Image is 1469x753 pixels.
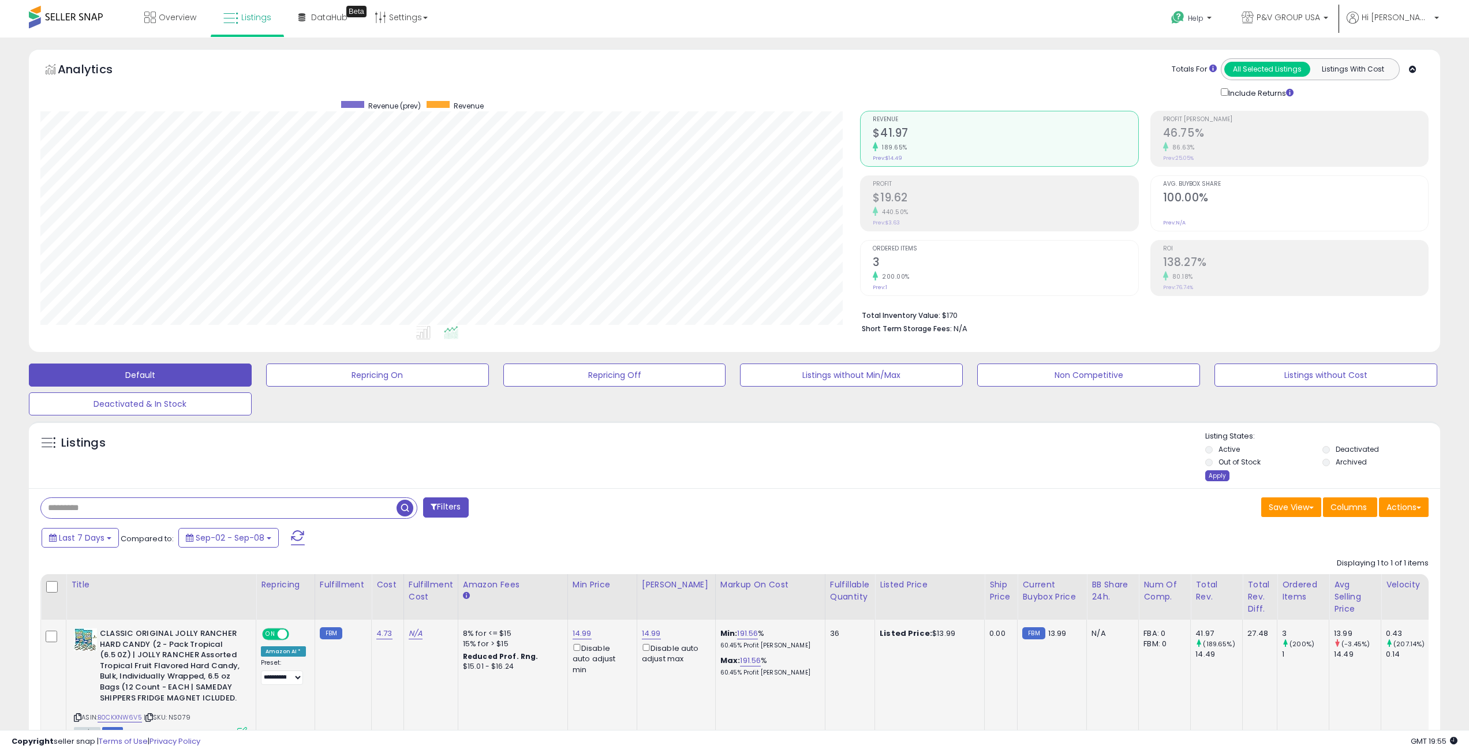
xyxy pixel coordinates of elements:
span: N/A [954,323,967,334]
span: Revenue [873,117,1138,123]
div: Min Price [573,579,632,591]
div: BB Share 24h. [1092,579,1134,603]
div: % [720,628,816,650]
b: Reduced Prof. Rng. [463,651,539,661]
strong: Copyright [12,736,54,747]
small: 189.65% [878,143,907,152]
div: Repricing [261,579,310,591]
a: Hi [PERSON_NAME] [1347,12,1439,38]
h2: 100.00% [1163,191,1428,207]
div: Num of Comp. [1143,579,1186,603]
b: CLASSIC ORIGINAL JOLLY RANCHER HARD CANDY (2 - Pack Tropical (6.5 0Z) | JOLLY RANCHER Assorted Tr... [100,628,240,706]
small: Amazon Fees. [463,591,470,601]
div: % [720,655,816,677]
div: Velocity [1386,579,1428,591]
button: Default [29,364,252,387]
div: Fulfillment [320,579,367,591]
label: Active [1218,444,1240,454]
h2: $41.97 [873,126,1138,142]
label: Out of Stock [1218,457,1261,467]
a: Help [1162,2,1223,38]
button: Sep-02 - Sep-08 [178,528,279,548]
label: Deactivated [1336,444,1379,454]
div: 41.97 [1195,628,1242,639]
span: ROI [1163,246,1428,252]
div: 36 [830,628,866,639]
h2: 138.27% [1163,256,1428,271]
div: Current Buybox Price [1022,579,1082,603]
div: N/A [1092,628,1130,639]
label: Archived [1336,457,1367,467]
div: Displaying 1 to 1 of 1 items [1337,558,1429,569]
span: Listings [241,12,271,23]
div: Listed Price [880,579,980,591]
span: Revenue [454,101,484,111]
b: Max: [720,655,741,666]
div: 8% for <= $15 [463,628,559,639]
a: 4.73 [376,628,393,639]
small: Prev: 1 [873,284,887,291]
small: 200.00% [878,272,910,281]
button: Repricing On [266,364,489,387]
i: Get Help [1171,10,1185,25]
span: Compared to: [121,533,174,544]
div: Avg Selling Price [1334,579,1376,615]
a: 191.56 [740,655,761,666]
h2: 3 [873,256,1138,271]
button: Non Competitive [977,364,1200,387]
h5: Listings [61,435,106,451]
div: 3 [1282,628,1329,639]
span: Overview [159,12,196,23]
a: 191.56 [737,628,758,639]
button: Columns [1323,497,1377,517]
h5: Analytics [58,61,135,80]
div: Ordered Items [1282,579,1324,603]
div: Include Returns [1212,86,1307,99]
button: Save View [1261,497,1321,517]
button: Repricing Off [503,364,726,387]
span: Last 7 Days [59,532,104,544]
span: OFF [287,630,306,639]
div: Fulfillable Quantity [830,579,870,603]
a: 14.99 [642,628,661,639]
small: Prev: 76.74% [1163,284,1193,291]
div: seller snap | | [12,736,200,747]
h2: $19.62 [873,191,1138,207]
span: Columns [1330,501,1367,513]
button: All Selected Listings [1224,62,1310,77]
span: DataHub [311,12,347,23]
div: Amazon Fees [463,579,563,591]
div: Preset: [261,659,306,685]
span: P&V GROUP USA [1257,12,1320,23]
small: (189.65%) [1203,639,1235,649]
span: ON [263,630,278,639]
div: 0.43 [1386,628,1433,639]
b: Min: [720,628,738,639]
span: Ordered Items [873,246,1138,252]
a: Privacy Policy [149,736,200,747]
div: Disable auto adjust min [573,642,628,675]
button: Actions [1379,497,1429,517]
div: Cost [376,579,399,591]
small: Prev: $3.63 [873,219,900,226]
div: 1 [1282,649,1329,660]
small: 80.18% [1168,272,1193,281]
span: 13.99 [1048,628,1067,639]
small: Prev: $14.49 [873,155,902,162]
p: Listing States: [1205,431,1440,442]
div: 13.99 [1334,628,1381,639]
span: Hi [PERSON_NAME] [1362,12,1431,23]
div: 0.00 [989,628,1008,639]
div: Total Rev. Diff. [1247,579,1272,615]
div: Title [71,579,251,591]
button: Deactivated & In Stock [29,392,252,415]
p: 60.45% Profit [PERSON_NAME] [720,669,816,677]
b: Listed Price: [880,628,932,639]
div: 14.49 [1334,649,1381,660]
p: 60.45% Profit [PERSON_NAME] [720,642,816,650]
div: $13.99 [880,628,975,639]
div: Markup on Cost [720,579,820,591]
div: [PERSON_NAME] [642,579,711,591]
div: 15% for > $15 [463,639,559,649]
div: 14.49 [1195,649,1242,660]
